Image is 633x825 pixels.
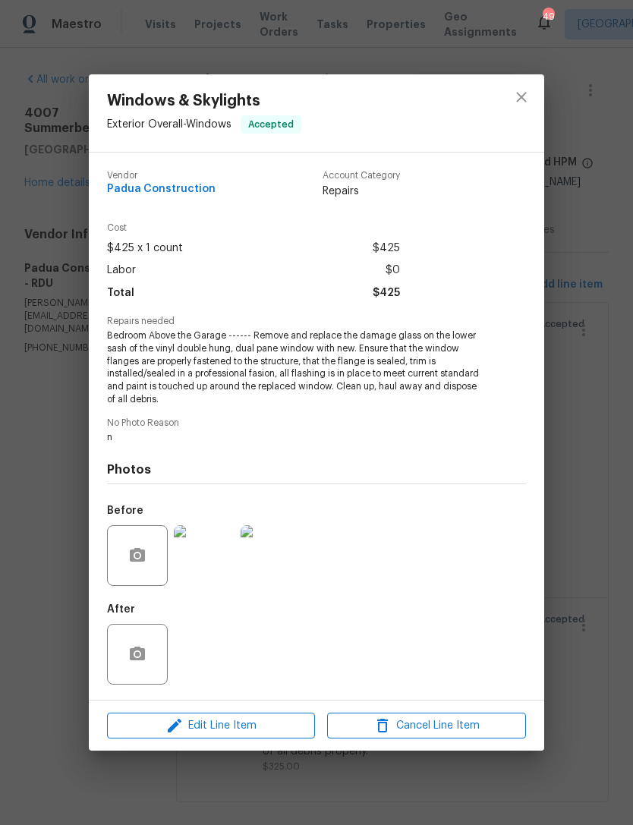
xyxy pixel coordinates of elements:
[373,238,400,260] span: $425
[107,119,231,130] span: Exterior Overall - Windows
[327,713,526,739] button: Cancel Line Item
[107,713,315,739] button: Edit Line Item
[107,260,136,282] span: Labor
[107,223,400,233] span: Cost
[107,462,526,477] h4: Photos
[323,171,400,181] span: Account Category
[543,9,553,24] div: 49
[107,505,143,516] h5: Before
[107,418,526,428] span: No Photo Reason
[107,238,183,260] span: $425 x 1 count
[107,184,216,195] span: Padua Construction
[503,79,540,115] button: close
[323,184,400,199] span: Repairs
[107,431,484,444] span: n
[332,716,521,735] span: Cancel Line Item
[107,282,134,304] span: Total
[107,329,484,406] span: Bedroom Above the Garage ------ Remove and replace the damage glass on the lower sash of the viny...
[373,282,400,304] span: $425
[107,93,301,109] span: Windows & Skylights
[242,117,300,132] span: Accepted
[107,171,216,181] span: Vendor
[107,316,526,326] span: Repairs needed
[107,604,135,615] h5: After
[386,260,400,282] span: $0
[112,716,310,735] span: Edit Line Item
